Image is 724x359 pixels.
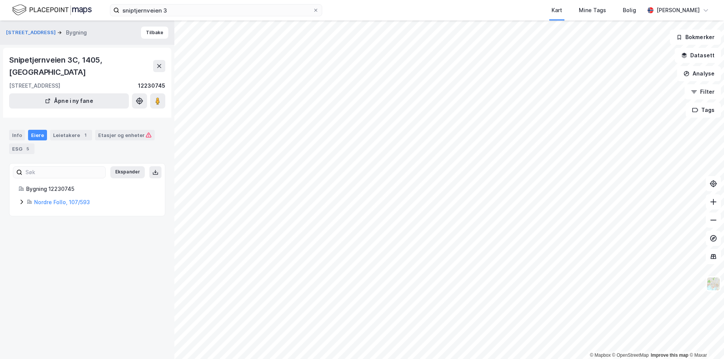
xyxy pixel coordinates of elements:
[6,29,57,36] button: [STREET_ADDRESS]
[28,130,47,140] div: Eiere
[34,199,90,205] a: Nordre Follo, 107/593
[9,81,60,90] div: [STREET_ADDRESS]
[590,353,611,358] a: Mapbox
[81,131,89,139] div: 1
[670,30,721,45] button: Bokmerker
[22,167,105,178] input: Søk
[119,5,313,16] input: Søk på adresse, matrikkel, gårdeiere, leietakere eller personer
[685,84,721,99] button: Filter
[50,130,92,140] div: Leietakere
[677,66,721,81] button: Analyse
[141,27,168,39] button: Tilbake
[66,28,87,37] div: Bygning
[9,143,34,154] div: ESG
[12,3,92,17] img: logo.f888ab2527a4732fd821a326f86c7f29.svg
[552,6,562,15] div: Kart
[706,277,721,291] img: Z
[24,145,31,153] div: 5
[686,323,724,359] iframe: Chat Widget
[579,6,606,15] div: Mine Tags
[686,102,721,118] button: Tags
[138,81,165,90] div: 12230745
[9,93,129,109] button: Åpne i ny fane
[110,166,145,178] button: Ekspander
[623,6,636,15] div: Bolig
[9,130,25,140] div: Info
[26,184,156,194] div: Bygning 12230745
[612,353,649,358] a: OpenStreetMap
[98,132,152,139] div: Etasjer og enheter
[9,54,153,78] div: Snipetjernveien 3C, 1405, [GEOGRAPHIC_DATA]
[675,48,721,63] button: Datasett
[651,353,688,358] a: Improve this map
[657,6,700,15] div: [PERSON_NAME]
